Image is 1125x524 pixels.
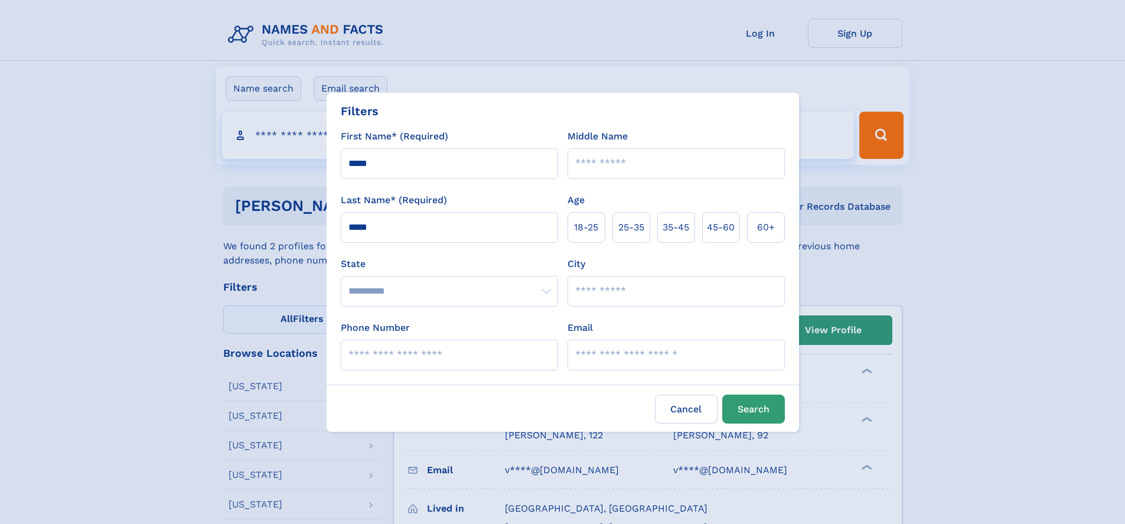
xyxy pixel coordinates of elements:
label: First Name* (Required) [341,129,448,144]
span: 35‑45 [663,220,689,235]
label: City [568,257,585,271]
div: Filters [341,102,379,120]
label: Age [568,193,585,207]
span: 25‑35 [618,220,644,235]
span: 60+ [757,220,775,235]
label: State [341,257,558,271]
button: Search [722,395,785,424]
label: Phone Number [341,321,410,335]
label: Middle Name [568,129,628,144]
label: Last Name* (Required) [341,193,447,207]
label: Cancel [655,395,718,424]
span: 45‑60 [707,220,735,235]
span: 18‑25 [574,220,598,235]
label: Email [568,321,593,335]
